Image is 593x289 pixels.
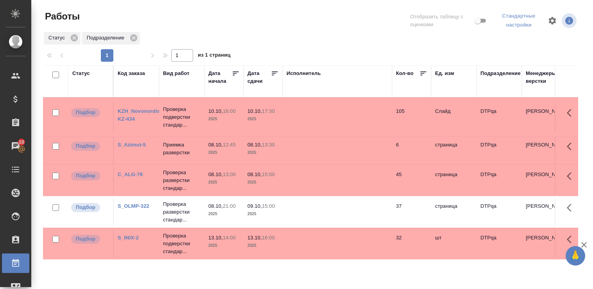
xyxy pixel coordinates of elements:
div: Исполнитель [287,70,321,77]
p: 10.10, [208,108,223,114]
p: Проверка разверстки стандар... [163,200,201,224]
div: Можно подбирать исполнителей [70,234,109,244]
p: Проверка разверстки стандар... [163,169,201,192]
p: 08.10, [208,142,223,148]
td: 32 [392,230,431,257]
td: DTPqa [477,230,522,257]
button: Здесь прячутся важные кнопки [562,198,581,217]
button: Здесь прячутся важные кнопки [562,103,581,122]
p: 2025 [247,242,279,250]
div: split button [494,10,543,31]
div: Подразделение [480,70,521,77]
a: S_OLMP-322 [118,203,149,209]
div: Код заказа [118,70,145,77]
p: 2025 [247,149,279,157]
p: [PERSON_NAME] [526,171,563,178]
button: 🙏 [566,246,585,266]
p: Подбор [76,203,95,211]
div: Менеджеры верстки [526,70,563,85]
div: Вид работ [163,70,190,77]
p: 15:00 [262,171,275,177]
div: Можно подбирать исполнителей [70,141,109,152]
div: Ед. изм [435,70,454,77]
span: Работы [43,10,80,23]
p: 2025 [208,115,240,123]
p: Проверка подверстки стандар... [163,105,201,129]
td: 105 [392,103,431,131]
p: 2025 [247,115,279,123]
p: 15:00 [262,203,275,209]
p: 13.10, [247,235,262,241]
div: Можно подбирать исполнителей [70,171,109,181]
td: DTPqa [477,137,522,164]
p: 21:00 [223,203,236,209]
a: KZH_Novonordisk-KZ-434 [118,108,165,122]
td: DTPqa [477,167,522,194]
p: Подбор [76,235,95,243]
p: 2025 [247,178,279,186]
p: [PERSON_NAME] [526,107,563,115]
p: 08.10, [208,171,223,177]
td: DTPqa [477,198,522,226]
p: 13:30 [262,142,275,148]
div: Можно подбирать исполнителей [70,107,109,118]
div: Статус [44,32,81,45]
div: Дата начала [208,70,232,85]
p: 2025 [208,210,240,218]
p: 2025 [208,178,240,186]
span: Отобразить таблицу с оценками [410,13,473,29]
p: Статус [48,34,68,42]
button: Здесь прячутся важные кнопки [562,230,581,249]
td: страница [431,167,477,194]
p: 2025 [247,210,279,218]
div: Статус [72,70,90,77]
button: Здесь прячутся важные кнопки [562,137,581,156]
p: 16:00 [262,235,275,241]
div: Можно подбирать исполнителей [70,202,109,213]
p: 09.10, [247,203,262,209]
p: Подбор [76,109,95,116]
p: 12:45 [223,142,236,148]
p: 08.10, [247,171,262,177]
a: C_ALG-79 [118,171,143,177]
td: страница [431,137,477,164]
td: 37 [392,198,431,226]
td: DTPqa [477,103,522,131]
p: 2025 [208,149,240,157]
p: Подразделение [87,34,127,42]
p: [PERSON_NAME] [526,141,563,149]
p: [PERSON_NAME] [526,202,563,210]
p: Проверка подверстки стандар... [163,232,201,255]
p: 17:30 [262,108,275,114]
div: Кол-во [396,70,414,77]
p: 13:00 [223,171,236,177]
button: Здесь прячутся важные кнопки [562,167,581,186]
div: Подразделение [82,32,140,45]
td: 6 [392,137,431,164]
td: Слайд [431,103,477,131]
td: 45 [392,167,431,194]
a: S_Azimut-5 [118,142,146,148]
div: Дата сдачи [247,70,271,85]
td: шт [431,230,477,257]
p: 14:00 [223,235,236,241]
p: [PERSON_NAME] [526,234,563,242]
a: S_INIX-2 [118,235,139,241]
span: 10 [14,138,29,146]
p: 10.10, [247,108,262,114]
p: Приемка разверстки [163,141,201,157]
p: 2025 [208,242,240,250]
span: Настроить таблицу [543,11,562,30]
span: из 1 страниц [198,50,231,62]
p: Подбор [76,142,95,150]
span: Посмотреть информацию [562,13,578,28]
p: 13.10, [208,235,223,241]
td: страница [431,198,477,226]
p: 08.10, [208,203,223,209]
p: Подбор [76,172,95,180]
p: 16:00 [223,108,236,114]
span: 🙏 [569,248,582,264]
p: 08.10, [247,142,262,148]
a: 10 [2,136,29,156]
